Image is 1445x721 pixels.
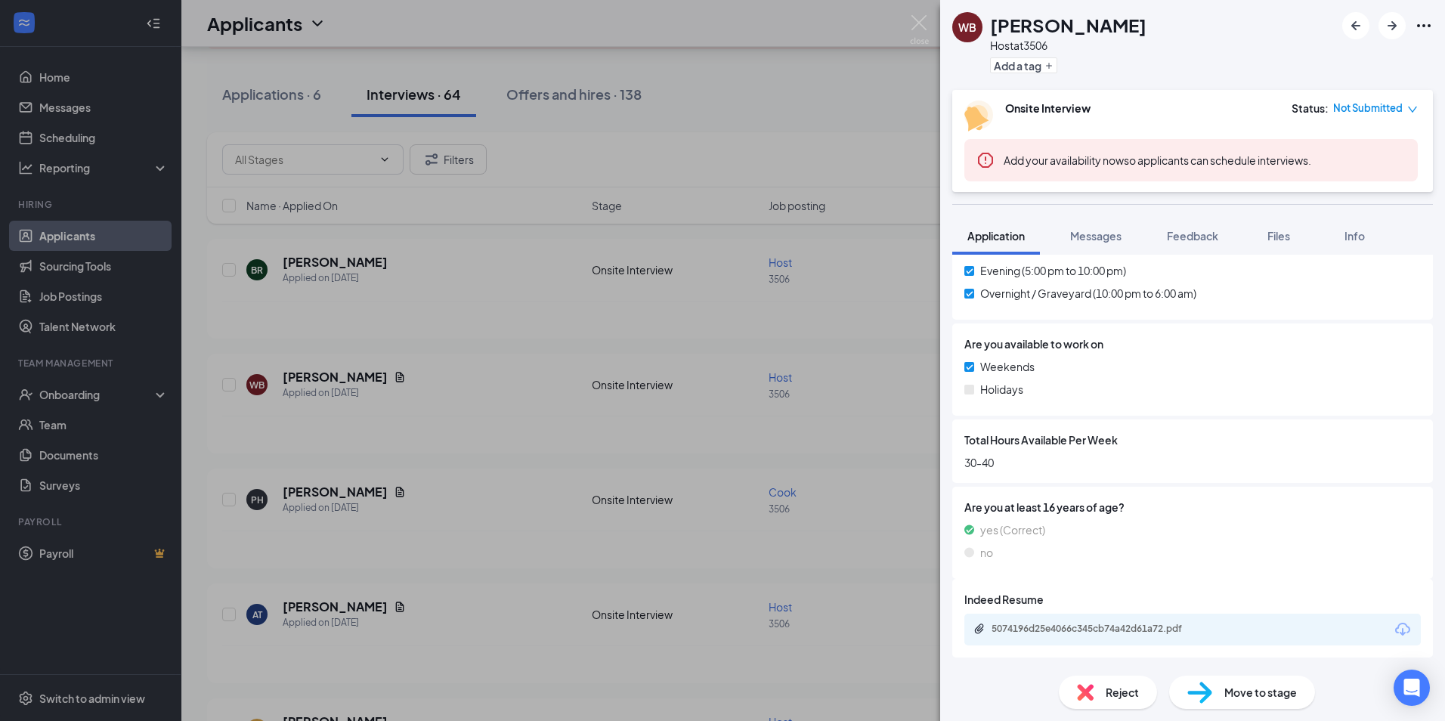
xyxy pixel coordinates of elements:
a: Paperclip5074196d25e4066c345cb74a42d61a72.pdf [973,623,1218,637]
h1: [PERSON_NAME] [990,12,1146,38]
span: Holidays [980,381,1023,398]
span: Are you at least 16 years of age? [964,499,1421,515]
span: Evening (5:00 pm to 10:00 pm) [980,262,1126,279]
span: Are you available to work on [964,336,1103,352]
span: Total Hours Available Per Week [964,432,1118,448]
svg: Plus [1044,61,1054,70]
span: Overnight / Graveyard (10:00 pm to 6:00 am) [980,285,1196,302]
svg: ArrowLeftNew [1347,17,1365,35]
svg: Error [976,151,995,169]
span: Indeed Resume [964,591,1044,608]
span: Files [1267,229,1290,243]
div: Open Intercom Messenger [1394,670,1430,706]
span: down [1407,104,1418,115]
span: Info [1344,229,1365,243]
svg: Download [1394,620,1412,639]
span: Reject [1106,684,1139,701]
button: PlusAdd a tag [990,57,1057,73]
div: 5074196d25e4066c345cb74a42d61a72.pdf [992,623,1203,635]
button: Add your availability now [1004,153,1124,168]
div: Host at 3506 [990,38,1146,53]
button: ArrowLeftNew [1342,12,1369,39]
span: so applicants can schedule interviews. [1004,153,1311,167]
div: WB [958,20,976,35]
span: Move to stage [1224,684,1297,701]
div: Status : [1292,101,1329,116]
span: Messages [1070,229,1122,243]
button: ArrowRight [1378,12,1406,39]
svg: ArrowRight [1383,17,1401,35]
span: Application [967,229,1025,243]
span: Not Submitted [1333,101,1403,116]
span: Feedback [1167,229,1218,243]
svg: Paperclip [973,623,986,635]
svg: Ellipses [1415,17,1433,35]
span: yes (Correct) [980,521,1045,538]
span: Weekends [980,358,1035,375]
b: Onsite Interview [1005,101,1091,115]
span: 30-40 [964,454,1421,471]
span: no [980,544,993,561]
